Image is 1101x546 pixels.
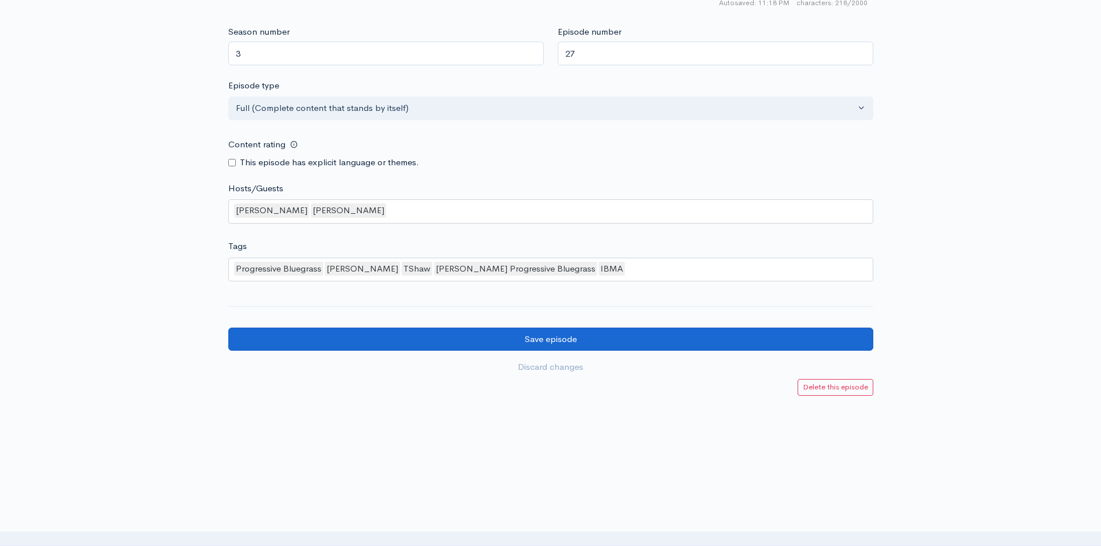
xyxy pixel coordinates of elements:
a: Discard changes [228,355,873,379]
div: [PERSON_NAME] [325,262,400,276]
a: Delete this episode [798,379,873,396]
div: Full (Complete content that stands by itself) [236,102,855,115]
label: Season number [228,25,290,39]
label: Tags [228,240,247,253]
div: IBMA [599,262,625,276]
label: Hosts/Guests [228,182,283,195]
label: Content rating [228,133,286,157]
label: Episode type [228,79,279,92]
label: This episode has explicit language or themes. [240,156,419,169]
div: [PERSON_NAME] Progressive Bluegrass [434,262,597,276]
input: Save episode [228,328,873,351]
input: Enter season number for this episode [228,42,544,65]
div: [PERSON_NAME] [234,203,309,218]
label: Episode number [558,25,621,39]
div: Progressive Bluegrass [234,262,323,276]
small: Delete this episode [803,382,868,392]
button: Full (Complete content that stands by itself) [228,96,873,120]
input: Enter episode number [558,42,873,65]
div: TShaw [402,262,432,276]
div: [PERSON_NAME] [311,203,386,218]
